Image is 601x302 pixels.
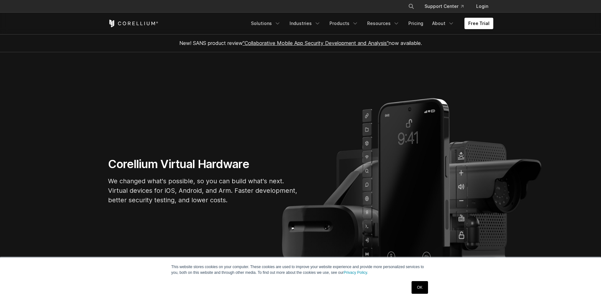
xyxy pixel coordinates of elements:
a: Corellium Home [108,20,158,27]
p: This website stores cookies on your computer. These cookies are used to improve your website expe... [171,264,430,275]
a: Free Trial [464,18,493,29]
font: Support Center [425,3,458,9]
a: "Collaborative Mobile App Security Development and Analysis" [243,40,389,46]
font: Resources [367,20,391,27]
button: Search [406,1,417,12]
font: Products [329,20,349,27]
div: Navigation Menu [400,1,493,12]
a: Pricing [405,18,427,29]
a: Privacy Policy. [344,270,368,275]
font: About [432,20,445,27]
font: Solutions [251,20,272,27]
h1: Corellium Virtual Hardware [108,157,298,171]
span: New! SANS product review now available. [179,40,422,46]
font: Industries [290,20,312,27]
a: Login [471,1,493,12]
a: OK [412,281,428,294]
div: Navigation Menu [247,18,493,29]
p: We changed what's possible, so you can build what's next. Virtual devices for iOS, Android, and A... [108,176,298,205]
